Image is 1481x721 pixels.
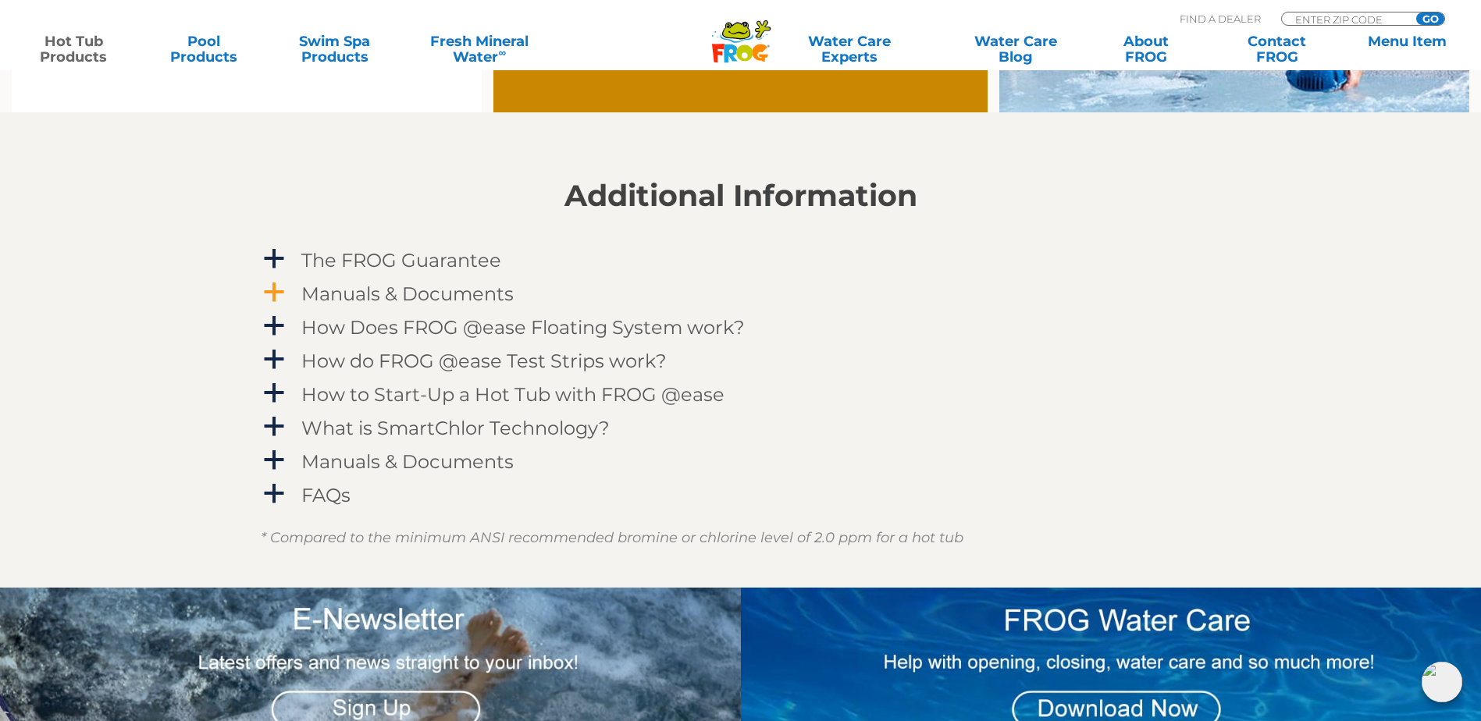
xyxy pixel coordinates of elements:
[262,281,286,304] span: a
[1294,12,1399,26] input: Zip Code Form
[1180,12,1261,26] p: Find A Dealer
[301,417,610,439] h4: What is SmartChlor Technology?
[261,380,1221,409] a: a How to Start-Up a Hot Tub with FROG @ease
[301,350,667,371] h4: How do FROG @ease Test Strips work?
[261,414,1221,442] a: a What is SmartChlor Technology?
[262,415,286,439] span: a
[261,346,1221,375] a: a How do FROG @ease Test Strips work?
[262,449,286,472] span: a
[262,314,286,338] span: a
[301,384,724,405] h4: How to Start-Up a Hot Tub with FROG @ease
[261,481,1221,510] a: a FAQs
[261,179,1221,213] h2: Additional Information
[407,34,552,65] a: Fresh MineralWater∞
[262,247,286,271] span: a
[755,34,943,65] a: Water CareExperts
[301,451,514,472] h4: Manuals & Documents
[146,34,262,65] a: PoolProducts
[261,279,1221,308] a: a Manuals & Documents
[1416,12,1444,25] input: GO
[261,447,1221,476] a: a Manuals & Documents
[262,348,286,371] span: a
[1088,34,1205,65] a: AboutFROG
[16,34,132,65] a: Hot TubProducts
[1349,34,1465,65] a: Menu Item
[262,382,286,405] span: a
[261,313,1221,342] a: a How Does FROG @ease Floating System work?
[261,529,963,546] em: * Compared to the minimum ANSI recommended bromine or chlorine level of 2.0 ppm for a hot tub
[1219,34,1335,65] a: ContactFROG
[261,246,1221,275] a: a The FROG Guarantee
[958,34,1074,65] a: Water CareBlog
[301,283,514,304] h4: Manuals & Documents
[301,485,351,506] h4: FAQs
[276,34,393,65] a: Swim SpaProducts
[1422,662,1462,702] img: openIcon
[301,250,501,271] h4: The FROG Guarantee
[498,46,506,59] sup: ∞
[262,482,286,506] span: a
[301,317,745,338] h4: How Does FROG @ease Floating System work?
